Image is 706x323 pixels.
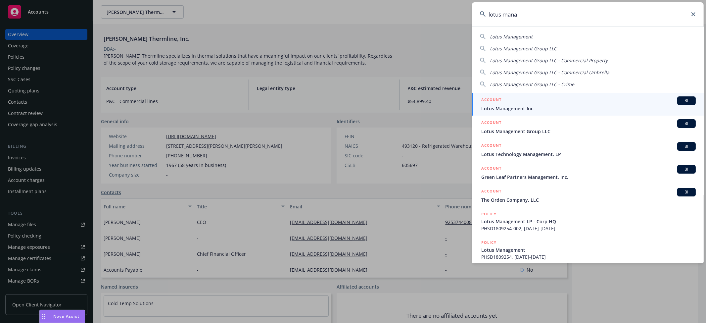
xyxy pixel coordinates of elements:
[680,189,693,195] span: BI
[472,93,704,116] a: ACCOUNTBILotus Management Inc.
[472,184,704,207] a: ACCOUNTBIThe Orden Company, LLC
[680,166,693,172] span: BI
[472,2,704,26] input: Search...
[680,143,693,149] span: BI
[481,96,501,104] h5: ACCOUNT
[40,310,48,323] div: Drag to move
[481,151,696,158] span: Lotus Technology Management, LP
[53,313,79,319] span: Nova Assist
[490,69,609,76] span: Lotus Management Group LLC - Commercial Umbrella
[472,236,704,264] a: POLICYLotus ManagementPHSD1809254, [DATE]-[DATE]
[490,57,608,64] span: Lotus Management Group LLC - Commercial Property
[472,161,704,184] a: ACCOUNTBIGreen Leaf Partners Management, Inc.
[481,239,496,246] h5: POLICY
[490,45,557,52] span: Lotus Management Group LLC
[680,98,693,104] span: BI
[481,196,696,203] span: The Orden Company, LLC
[481,105,696,112] span: Lotus Management Inc.
[481,218,696,225] span: Lotus Management LP - Corp HQ
[481,119,501,127] h5: ACCOUNT
[472,116,704,138] a: ACCOUNTBILotus Management Group LLC
[472,207,704,236] a: POLICYLotus Management LP - Corp HQPHSD1809254-002, [DATE]-[DATE]
[481,174,696,181] span: Green Leaf Partners Management, Inc.
[481,142,501,150] h5: ACCOUNT
[481,246,696,253] span: Lotus Management
[481,225,696,232] span: PHSD1809254-002, [DATE]-[DATE]
[481,188,501,196] h5: ACCOUNT
[481,211,496,217] h5: POLICY
[490,81,574,87] span: Lotus Management Group LLC - Crime
[481,128,696,135] span: Lotus Management Group LLC
[490,33,533,40] span: Lotus Management
[39,310,85,323] button: Nova Assist
[481,253,696,260] span: PHSD1809254, [DATE]-[DATE]
[680,121,693,127] span: BI
[472,138,704,161] a: ACCOUNTBILotus Technology Management, LP
[481,165,501,173] h5: ACCOUNT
